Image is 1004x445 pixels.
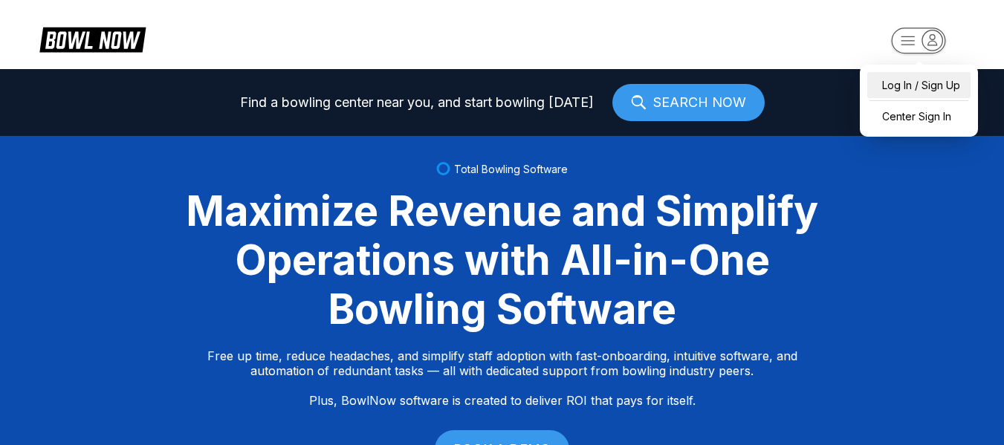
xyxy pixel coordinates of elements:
[168,186,837,334] div: Maximize Revenue and Simplify Operations with All-in-One Bowling Software
[207,348,797,408] p: Free up time, reduce headaches, and simplify staff adoption with fast-onboarding, intuitive softw...
[867,103,971,129] a: Center Sign In
[240,95,594,110] span: Find a bowling center near you, and start bowling [DATE]
[612,84,765,121] a: SEARCH NOW
[454,163,568,175] span: Total Bowling Software
[867,72,971,98] a: Log In / Sign Up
